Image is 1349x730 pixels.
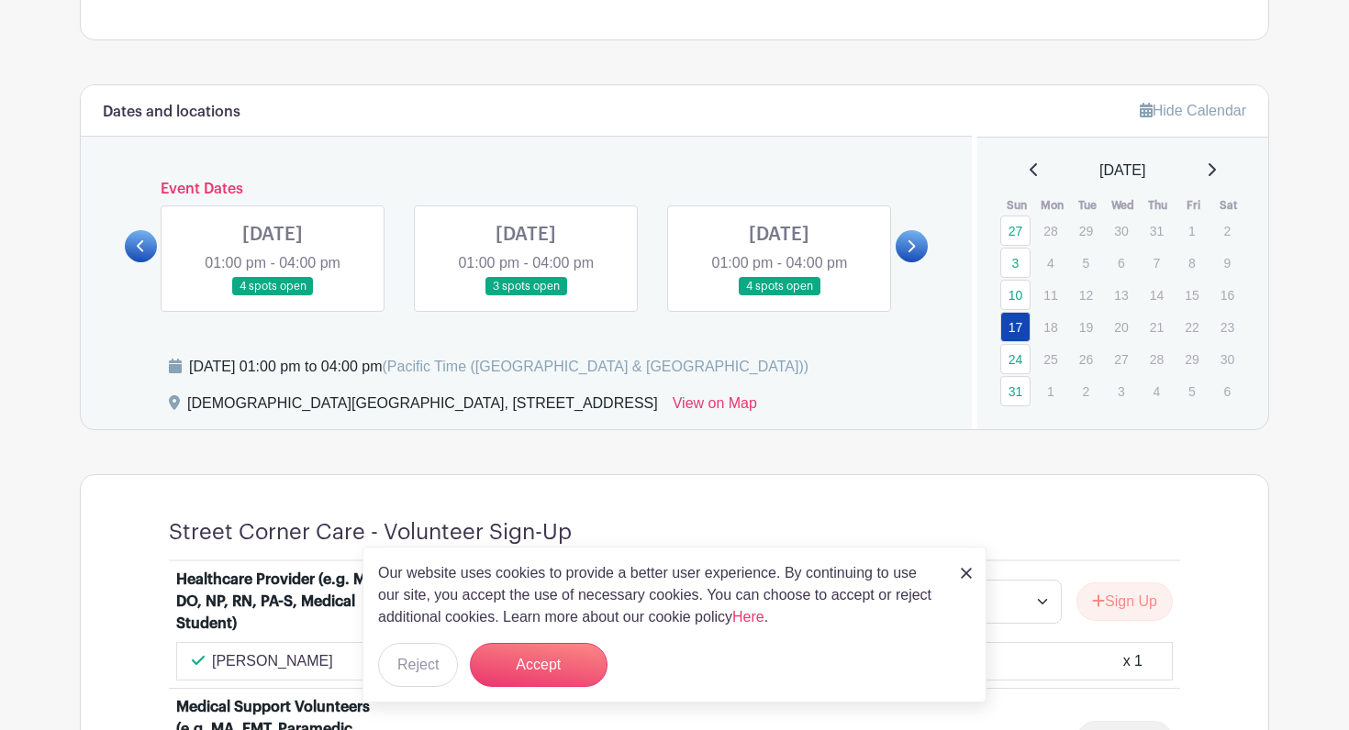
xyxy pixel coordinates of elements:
p: 16 [1212,281,1243,309]
p: 9 [1212,249,1243,277]
a: 3 [1000,248,1031,278]
a: 10 [1000,280,1031,310]
p: 25 [1035,345,1065,373]
button: Accept [470,643,608,687]
span: [DATE] [1099,160,1145,182]
button: Sign Up [1076,582,1173,621]
th: Tue [1070,196,1106,215]
div: [DATE] 01:00 pm to 04:00 pm [189,356,808,378]
th: Mon [1034,196,1070,215]
p: 3 [1106,377,1136,405]
th: Fri [1176,196,1211,215]
a: 17 [1000,312,1031,342]
div: Healthcare Provider (e.g. MD, DO, NP, RN, PA-S, Medical Student) [176,569,404,635]
p: 1 [1035,377,1065,405]
p: 29 [1176,345,1207,373]
p: 5 [1071,249,1101,277]
p: 31 [1142,216,1172,245]
p: 8 [1176,249,1207,277]
p: 2 [1071,377,1101,405]
p: 6 [1212,377,1243,405]
a: 24 [1000,344,1031,374]
p: 30 [1212,345,1243,373]
p: 12 [1071,281,1101,309]
p: 29 [1071,216,1101,245]
p: 6 [1106,249,1136,277]
a: View on Map [673,393,757,422]
div: [DEMOGRAPHIC_DATA][GEOGRAPHIC_DATA], [STREET_ADDRESS] [187,393,658,422]
th: Sat [1211,196,1247,215]
a: Hide Calendar [1140,103,1246,118]
p: 4 [1142,377,1172,405]
p: 4 [1035,249,1065,277]
p: 19 [1071,313,1101,341]
p: 23 [1212,313,1243,341]
p: 7 [1142,249,1172,277]
p: 15 [1176,281,1207,309]
p: 18 [1035,313,1065,341]
p: 5 [1176,377,1207,405]
p: 14 [1142,281,1172,309]
p: 27 [1106,345,1136,373]
p: 13 [1106,281,1136,309]
p: 28 [1035,216,1065,245]
a: 27 [1000,216,1031,246]
p: 22 [1176,313,1207,341]
p: 20 [1106,313,1136,341]
h4: Street Corner Care - Volunteer Sign-Up [169,519,572,546]
p: 1 [1176,216,1207,245]
button: Reject [378,643,458,687]
img: close_button-5f87c8562297e5c2d7936805f587ecaba9071eb48480494691a3f1689db116b3.svg [961,568,972,579]
div: x 1 [1123,650,1143,672]
p: 21 [1142,313,1172,341]
p: 26 [1071,345,1101,373]
th: Sun [999,196,1035,215]
th: Thu [1141,196,1176,215]
h6: Dates and locations [103,104,240,121]
span: (Pacific Time ([GEOGRAPHIC_DATA] & [GEOGRAPHIC_DATA])) [382,359,808,374]
p: 11 [1035,281,1065,309]
a: 31 [1000,376,1031,406]
p: 2 [1212,216,1243,245]
a: Here [732,609,764,625]
p: 28 [1142,345,1172,373]
p: [PERSON_NAME] [212,650,333,672]
h6: Event Dates [157,181,896,198]
th: Wed [1105,196,1141,215]
p: Our website uses cookies to provide a better user experience. By continuing to use our site, you ... [378,562,942,628]
p: 30 [1106,216,1136,245]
